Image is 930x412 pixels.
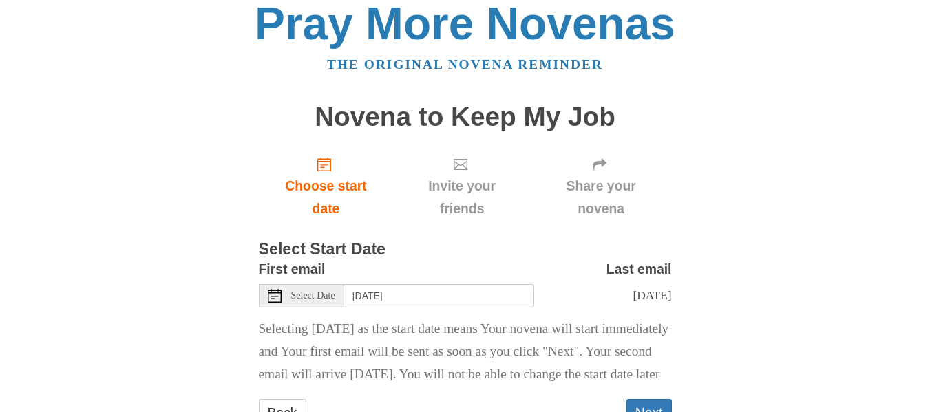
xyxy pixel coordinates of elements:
[273,175,380,220] span: Choose start date
[327,57,603,72] a: The original novena reminder
[407,175,516,220] span: Invite your friends
[291,291,335,301] span: Select Date
[545,175,658,220] span: Share your novena
[344,284,534,307] input: Use the arrow keys to pick a date
[259,102,672,132] h1: Novena to Keep My Job
[259,258,326,281] label: First email
[633,288,671,302] span: [DATE]
[393,145,530,227] div: Click "Next" to confirm your start date first.
[531,145,672,227] div: Click "Next" to confirm your start date first.
[259,241,672,259] h3: Select Start Date
[259,145,394,227] a: Choose start date
[606,258,672,281] label: Last email
[259,318,672,386] p: Selecting [DATE] as the start date means Your novena will start immediately and Your first email ...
